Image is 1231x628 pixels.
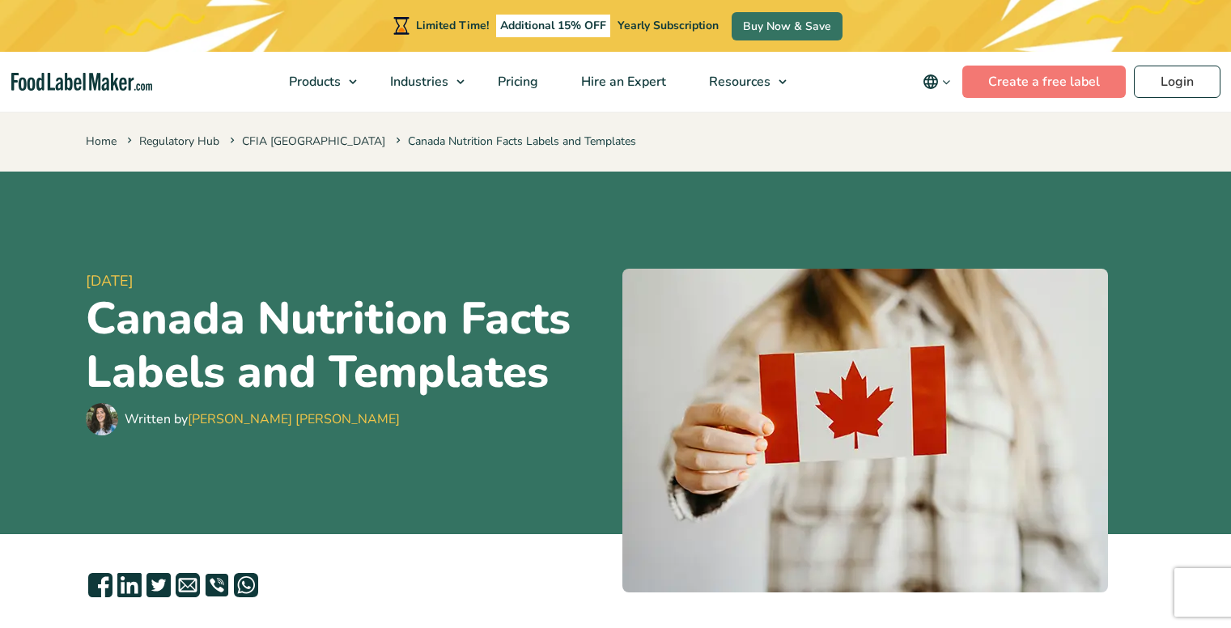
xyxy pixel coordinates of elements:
[704,73,772,91] span: Resources
[618,18,719,33] span: Yearly Subscription
[416,18,489,33] span: Limited Time!
[284,73,342,91] span: Products
[242,134,385,149] a: CFIA [GEOGRAPHIC_DATA]
[477,52,556,112] a: Pricing
[393,134,636,149] span: Canada Nutrition Facts Labels and Templates
[86,270,609,292] span: [DATE]
[369,52,473,112] a: Industries
[86,134,117,149] a: Home
[496,15,610,37] span: Additional 15% OFF
[576,73,668,91] span: Hire an Expert
[86,292,609,399] h1: Canada Nutrition Facts Labels and Templates
[139,134,219,149] a: Regulatory Hub
[385,73,450,91] span: Industries
[560,52,684,112] a: Hire an Expert
[688,52,795,112] a: Resources
[86,403,118,435] img: Maria Abi Hanna - Food Label Maker
[732,12,843,40] a: Buy Now & Save
[493,73,540,91] span: Pricing
[125,409,400,429] div: Written by
[188,410,400,428] a: [PERSON_NAME] [PERSON_NAME]
[1134,66,1220,98] a: Login
[268,52,365,112] a: Products
[962,66,1126,98] a: Create a free label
